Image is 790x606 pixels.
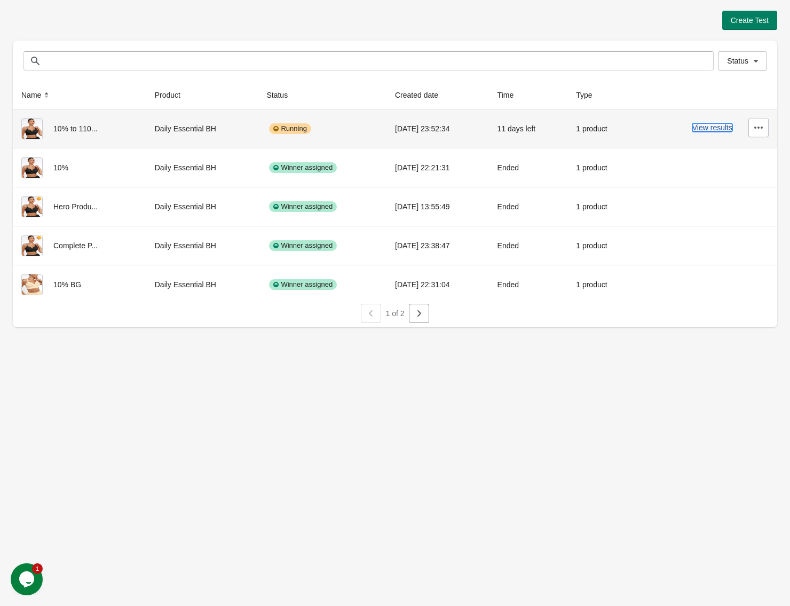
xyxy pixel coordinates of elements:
div: Winner assigned [269,201,337,212]
div: 1 product [576,235,628,256]
div: Running [269,123,311,134]
div: 1 product [576,118,628,139]
button: Time [493,85,529,105]
button: Product [151,85,195,105]
div: Daily Essential BH [155,118,250,139]
div: [DATE] 22:21:31 [395,157,480,178]
div: Ended [497,274,559,295]
button: View results [692,123,732,132]
div: 1 product [576,274,628,295]
div: Winner assigned [269,279,337,290]
div: 1 product [576,196,628,217]
div: Ended [497,235,559,256]
div: 10% BG [21,274,138,295]
div: [DATE] 23:38:47 [395,235,480,256]
span: Create Test [731,16,769,25]
div: [DATE] 23:52:34 [395,118,480,139]
button: Status [718,51,767,70]
button: Status [262,85,303,105]
button: Create Test [722,11,777,30]
span: Status [727,57,748,65]
div: 10% to 110... [21,118,138,139]
div: Daily Essential BH [155,274,250,295]
iframe: chat widget [11,563,45,595]
button: Name [17,85,56,105]
div: Daily Essential BH [155,157,250,178]
div: Hero Produ... [21,196,138,217]
div: 1 product [576,157,628,178]
button: Created date [391,85,453,105]
div: Winner assigned [269,162,337,173]
div: Daily Essential BH [155,196,250,217]
div: [DATE] 13:55:49 [395,196,480,217]
div: Daily Essential BH [155,235,250,256]
div: Ended [497,196,559,217]
div: Complete P... [21,235,138,256]
div: 11 days left [497,118,559,139]
div: Ended [497,157,559,178]
span: 1 of 2 [385,309,404,318]
button: Type [572,85,607,105]
div: Winner assigned [269,240,337,251]
div: [DATE] 22:31:04 [395,274,480,295]
div: 10% [21,157,138,178]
